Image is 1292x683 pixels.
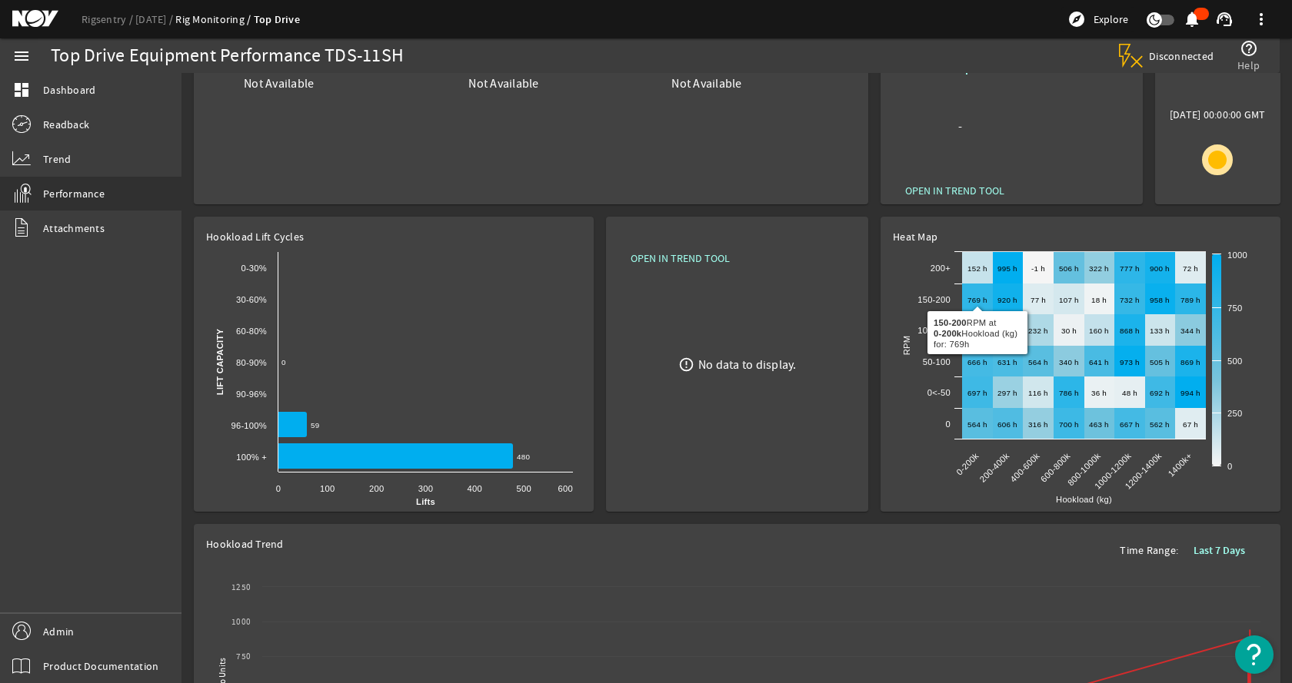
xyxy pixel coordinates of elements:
text: 806 h [967,327,987,335]
text: 800-1000k [1066,451,1103,488]
text: 30-60% [236,295,267,304]
span: Attachments [43,220,105,236]
button: Explore [1061,7,1134,31]
text: -1 h [1031,264,1045,273]
span: Not Available [671,76,741,91]
text: 60-80% [236,327,267,336]
div: No data to display. [698,356,797,372]
a: Rig Monitoring [175,12,253,26]
mat-icon: dashboard [12,81,31,99]
text: 958 h [1150,296,1170,304]
text: 1000 [1227,250,1247,260]
text: 777 h [1120,264,1140,273]
text: 18 h [1091,296,1107,304]
text: 692 h [1150,389,1170,397]
text: 0-200k [954,451,981,477]
text: 868 h [1120,327,1140,335]
button: Last 7 Days [1181,536,1257,564]
span: Hookload Trend [206,536,284,564]
span: Disconnected [1149,49,1214,63]
text: 316 h [1028,420,1048,429]
text: 116 h [1028,389,1048,397]
text: 973 h [1120,358,1140,366]
text: 564 h [967,420,987,429]
a: Top Drive [254,12,300,27]
text: 30 h [1061,327,1077,335]
text: 0-30% [241,264,267,273]
text: 920 h [997,296,1017,304]
text: 250 [1227,409,1242,418]
text: 900 h [1150,264,1170,273]
text: 789 h [997,327,1017,335]
text: 152 h [967,264,987,273]
mat-icon: support_agent [1215,10,1234,28]
text: 667 h [1120,420,1140,429]
button: more_vert [1243,1,1280,38]
text: 666 h [967,358,987,366]
text: 641 h [1089,358,1109,366]
text: 500 [1227,356,1242,366]
text: 80-90% [236,358,267,367]
text: 697 h [967,389,987,397]
mat-icon: menu [12,47,31,65]
span: Readback [43,117,89,132]
text: 506 h [1059,264,1079,273]
span: Trend [43,151,71,167]
button: OPEN IN TREND TOOL [618,244,742,272]
text: 36 h [1091,389,1107,397]
mat-icon: error_outline [678,356,694,373]
span: OPEN IN TREND TOOL [631,250,730,266]
text: 562 h [1150,420,1170,429]
text: 0 [946,419,951,429]
text: 107 h [1059,296,1079,304]
a: [DATE] [135,12,175,26]
text: 786 h [1059,389,1079,397]
text: 90-96% [236,390,267,399]
span: Not Available [468,76,538,91]
text: 67 h [1183,420,1198,429]
span: Explore [1094,12,1128,27]
text: 133 h [1150,327,1170,335]
button: OPEN IN TREND TOOL [893,177,1017,204]
text: 732 h [1120,296,1140,304]
text: 564 h [1028,358,1048,366]
text: 480 [517,453,530,461]
text: 750 [1227,303,1242,313]
text: 600 [558,484,573,493]
span: Admin [43,624,74,639]
text: 344 h [1180,327,1200,335]
text: 297 h [997,389,1017,397]
text: 400-600k [1008,451,1041,484]
text: 0<-50 [927,388,951,397]
span: Heat Map [893,230,937,244]
span: OPEN IN TREND TOOL [905,183,1004,198]
text: 700 h [1059,420,1079,429]
text: 869 h [1180,358,1200,366]
text: 50-100 [923,357,951,366]
mat-icon: explore [1067,10,1086,28]
text: 77 h [1031,296,1046,304]
text: RPM [902,336,911,356]
text: 232 h [1028,327,1048,335]
div: Top Drive Equipment Performance TDS-11SH [51,48,404,64]
text: 1400k+ [1166,451,1194,479]
text: 160 h [1089,327,1109,335]
text: 400 [468,484,482,493]
text: 1200-1400k [1124,451,1164,491]
text: 100 [320,484,335,493]
text: 150-200 [917,295,951,304]
text: 1000 [231,616,251,628]
text: 96-100% [231,421,267,430]
text: 200+ [931,264,951,273]
text: 300 [418,484,433,493]
text: 606 h [997,420,1017,429]
text: Hookload (kg) [1056,495,1112,504]
mat-icon: help_outline [1240,39,1258,58]
text: 1000-1200k [1093,451,1133,491]
text: 48 h [1122,389,1137,397]
text: 340 h [1059,358,1079,366]
text: 500 [516,484,531,493]
a: Rigsentry [82,12,135,26]
span: Performance [43,186,105,201]
span: Dashboard [43,82,95,98]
